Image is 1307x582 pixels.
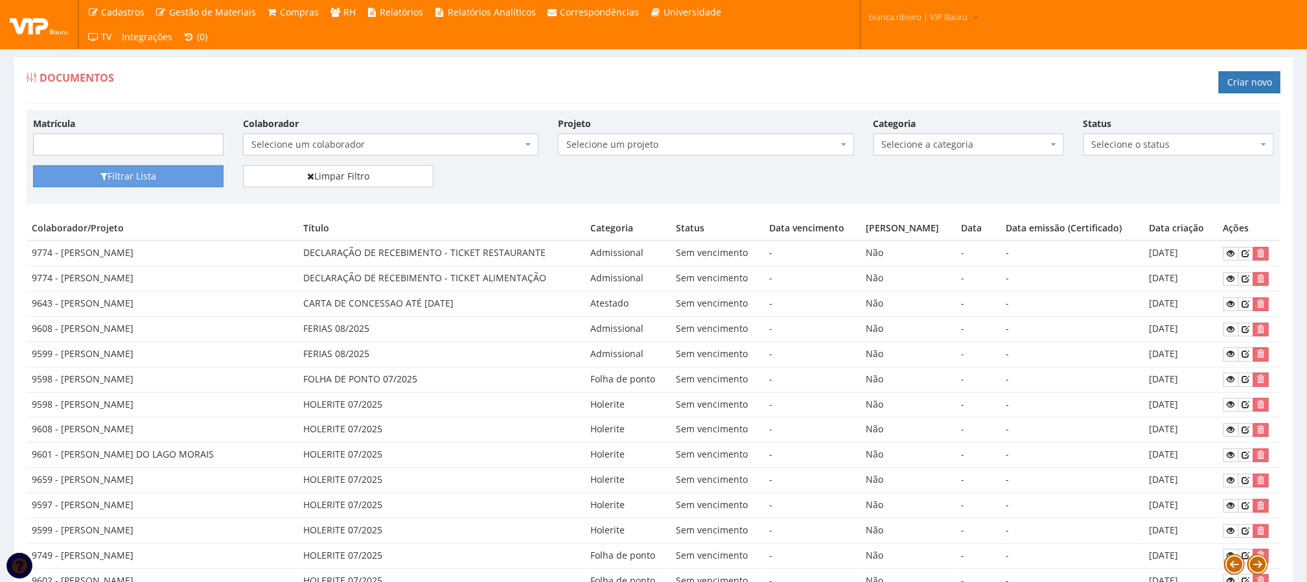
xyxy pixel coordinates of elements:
td: - [956,292,1000,317]
td: Sem vencimento [671,292,764,317]
td: Sem vencimento [671,518,764,543]
th: Data vencimento [764,216,861,240]
td: - [1000,266,1144,292]
td: Não [861,543,956,568]
label: Status [1083,117,1112,130]
th: Ações [1218,216,1280,240]
td: - [956,342,1000,367]
td: [DATE] [1144,240,1218,266]
span: Relatórios Analíticos [448,6,536,18]
th: Data emissão (Certificado) [1000,216,1144,240]
span: Selecione um colaborador [251,138,522,151]
span: Selecione o status [1092,138,1258,151]
td: - [956,392,1000,417]
td: 9598 - [PERSON_NAME] [27,392,298,417]
td: 9601 - [PERSON_NAME] DO LAGO MORAIS [27,443,298,468]
td: - [956,543,1000,568]
span: Selecione um projeto [566,138,837,151]
td: Sem vencimento [671,417,764,443]
td: Admissional [586,240,671,266]
td: - [1000,468,1144,493]
td: - [956,367,1000,392]
td: [DATE] [1144,367,1218,392]
span: Relatórios [380,6,424,18]
td: 9643 - [PERSON_NAME] [27,292,298,317]
td: - [764,240,861,266]
span: RH [343,6,356,18]
td: HOLERITE 07/2025 [298,518,585,543]
td: - [1000,342,1144,367]
span: Correspondências [561,6,640,18]
td: [DATE] [1144,342,1218,367]
td: 9659 - [PERSON_NAME] [27,468,298,493]
label: Categoria [873,117,916,130]
td: - [764,443,861,468]
td: - [764,367,861,392]
a: (0) [178,25,213,49]
th: [PERSON_NAME] [861,216,956,240]
td: Não [861,392,956,417]
td: 9599 - [PERSON_NAME] [27,518,298,543]
td: 9608 - [PERSON_NAME] [27,417,298,443]
td: Não [861,266,956,292]
td: - [1000,518,1144,543]
td: DECLARAÇÃO DE RECEBIMENTO - TICKET ALIMENTAÇÃO [298,266,585,292]
td: - [956,240,1000,266]
th: Colaborador/Projeto [27,216,298,240]
span: (0) [197,30,207,43]
td: 9774 - [PERSON_NAME] [27,266,298,292]
label: Colaborador [243,117,299,130]
td: Sem vencimento [671,468,764,493]
td: HOLERITE 07/2025 [298,392,585,417]
td: Folha de ponto [586,367,671,392]
span: bianca.ribeiro | VIP Bauru [869,10,967,23]
td: - [764,342,861,367]
td: HOLERITE 07/2025 [298,468,585,493]
td: [DATE] [1144,292,1218,317]
span: Gestão de Materiais [169,6,256,18]
td: - [1000,240,1144,266]
td: Sem vencimento [671,266,764,292]
label: Matrícula [33,117,75,130]
td: Não [861,367,956,392]
td: [DATE] [1144,266,1218,292]
td: Não [861,468,956,493]
td: - [956,468,1000,493]
td: HOLERITE 07/2025 [298,443,585,468]
td: [DATE] [1144,417,1218,443]
td: Sem vencimento [671,316,764,342]
td: Admissional [586,316,671,342]
th: Título [298,216,585,240]
th: Categoria [586,216,671,240]
span: Cadastros [102,6,145,18]
td: - [956,493,1000,518]
td: [DATE] [1144,316,1218,342]
td: [DATE] [1144,543,1218,568]
td: DECLARAÇÃO DE RECEBIMENTO - TICKET RESTAURANTE [298,240,585,266]
td: 9608 - [PERSON_NAME] [27,316,298,342]
td: Holerite [586,468,671,493]
td: Não [861,493,956,518]
td: CARTA DE CONCESSAO ATÉ [DATE] [298,292,585,317]
td: Holerite [586,392,671,417]
td: Sem vencimento [671,240,764,266]
td: - [764,292,861,317]
td: [DATE] [1144,443,1218,468]
td: Sem vencimento [671,367,764,392]
label: Projeto [558,117,591,130]
td: 9597 - [PERSON_NAME] [27,493,298,518]
td: - [1000,543,1144,568]
td: [DATE] [1144,468,1218,493]
td: Não [861,417,956,443]
td: - [764,543,861,568]
td: HOLERITE 07/2025 [298,493,585,518]
a: Integrações [117,25,178,49]
td: - [764,316,861,342]
span: Integrações [122,30,173,43]
span: Selecione o status [1083,134,1274,156]
img: logo [10,15,68,34]
td: - [764,392,861,417]
td: Não [861,240,956,266]
td: 9749 - [PERSON_NAME] [27,543,298,568]
td: - [956,417,1000,443]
